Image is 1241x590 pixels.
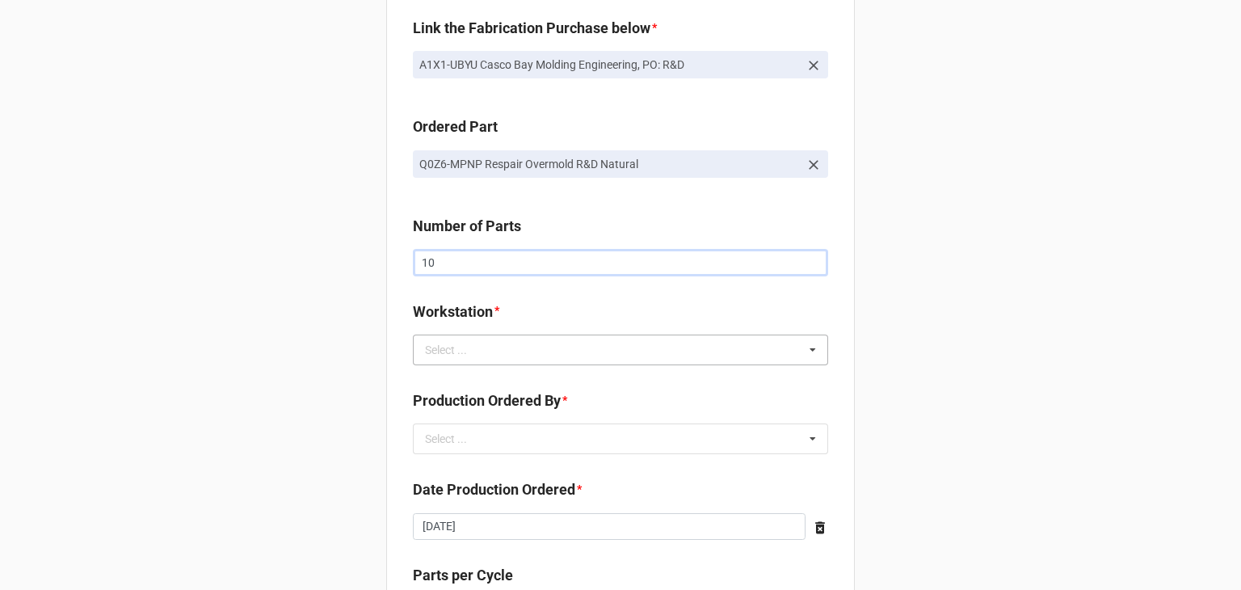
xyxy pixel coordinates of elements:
[413,390,561,412] label: Production Ordered By
[413,513,806,541] input: Date
[413,478,575,501] label: Date Production Ordered
[413,215,521,238] label: Number of Parts
[421,430,490,449] div: Select ...
[413,116,498,138] label: Ordered Part
[413,564,513,587] label: Parts per Cycle
[419,156,799,172] p: Q0Z6-MPNP Respair Overmold R&D Natural
[413,17,650,40] label: Link the Fabrication Purchase below
[419,57,799,73] p: A1X1-UBYU Casco Bay Molding Engineering, PO: R&D
[421,340,490,359] div: Select ...
[413,301,493,323] label: Workstation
